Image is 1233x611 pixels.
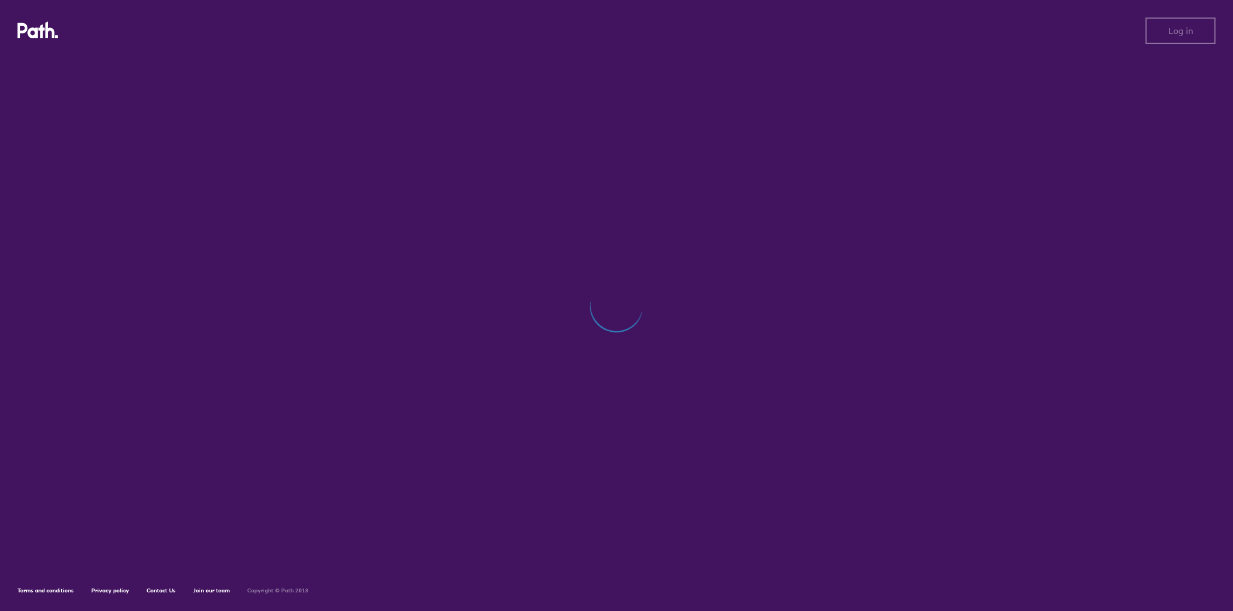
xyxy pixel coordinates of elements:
h6: Copyright © Path 2018 [247,587,309,594]
span: Log in [1168,26,1193,36]
button: Log in [1145,18,1215,44]
a: Privacy policy [91,587,129,594]
a: Terms and conditions [18,587,74,594]
a: Join our team [193,587,230,594]
a: Contact Us [147,587,176,594]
